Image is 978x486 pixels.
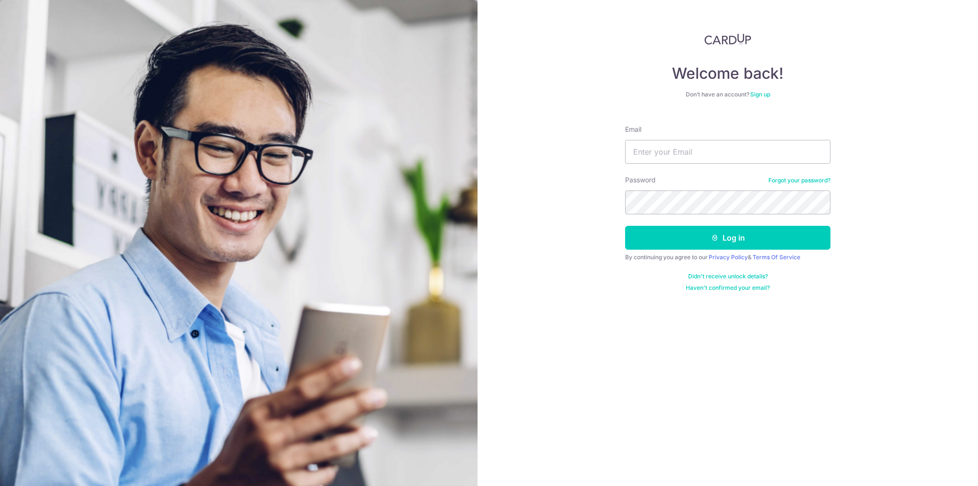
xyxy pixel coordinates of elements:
input: Enter your Email [625,140,830,164]
a: Sign up [750,91,770,98]
a: Forgot your password? [768,177,830,184]
a: Privacy Policy [709,254,748,261]
label: Email [625,125,641,134]
div: Don’t have an account? [625,91,830,98]
img: CardUp Logo [704,33,751,45]
div: By continuing you agree to our & [625,254,830,261]
label: Password [625,175,656,185]
a: Terms Of Service [753,254,800,261]
button: Log in [625,226,830,250]
a: Haven't confirmed your email? [686,284,770,292]
a: Didn't receive unlock details? [688,273,768,280]
h4: Welcome back! [625,64,830,83]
